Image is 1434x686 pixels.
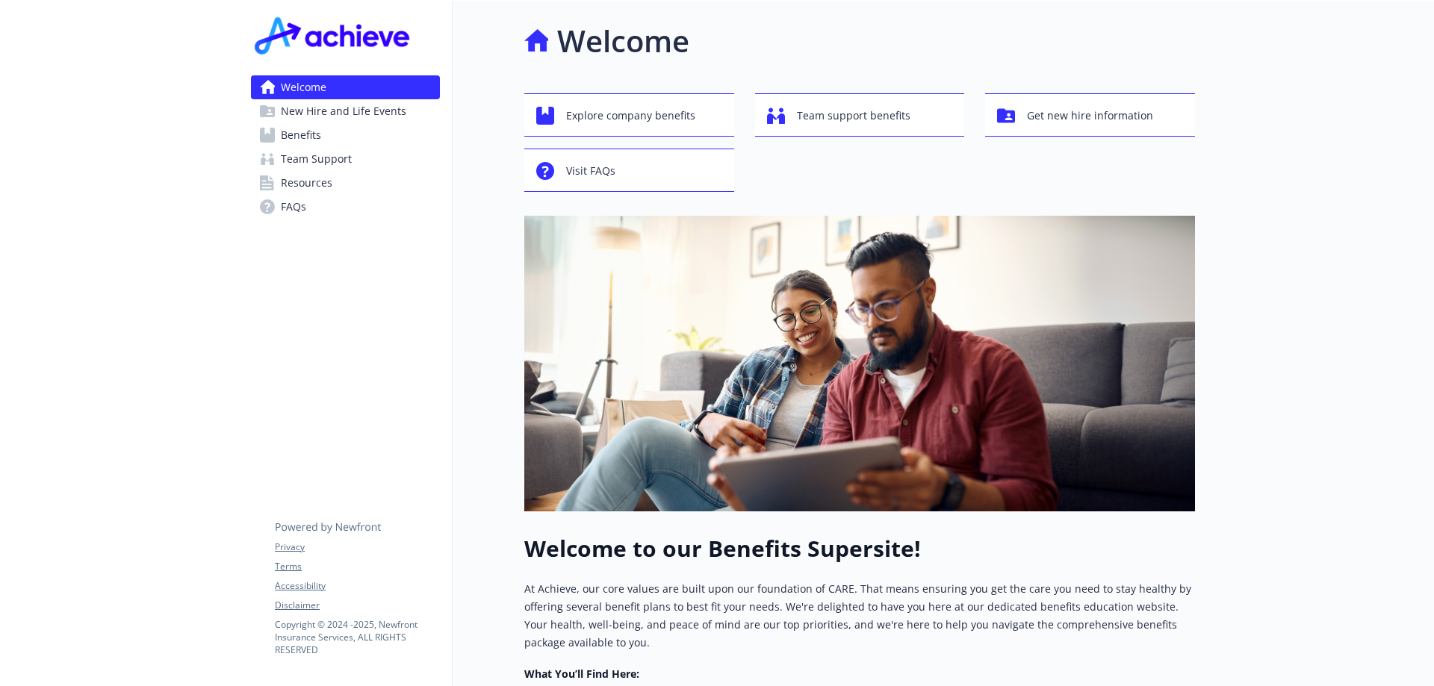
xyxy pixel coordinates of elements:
a: Terms [275,560,439,573]
span: Get new hire information [1027,102,1153,130]
button: Explore company benefits [524,93,734,137]
span: Benefits [281,123,321,147]
a: FAQs [251,195,440,219]
a: Privacy [275,540,439,554]
a: Disclaimer [275,599,439,612]
a: Benefits [251,123,440,147]
span: FAQs [281,195,306,219]
span: Welcome [281,75,326,99]
span: Resources [281,171,332,195]
img: overview page banner [524,216,1195,511]
button: Get new hire information [985,93,1195,137]
span: Team support benefits [797,102,910,130]
a: Resources [251,171,440,195]
a: Accessibility [275,579,439,593]
a: Welcome [251,75,440,99]
a: Team Support [251,147,440,171]
h1: Welcome to our Benefits Supersite! [524,535,1195,562]
p: At Achieve, our core values are built upon our foundation of CARE. That means ensuring you get th... [524,580,1195,652]
button: Visit FAQs [524,149,734,192]
span: New Hire and Life Events [281,99,406,123]
a: New Hire and Life Events [251,99,440,123]
button: Team support benefits [755,93,965,137]
strong: What You’ll Find Here: [524,667,639,681]
span: Team Support [281,147,352,171]
span: Explore company benefits [566,102,695,130]
p: Copyright © 2024 - 2025 , Newfront Insurance Services, ALL RIGHTS RESERVED [275,618,439,656]
span: Visit FAQs [566,157,615,185]
h1: Welcome [557,19,689,63]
